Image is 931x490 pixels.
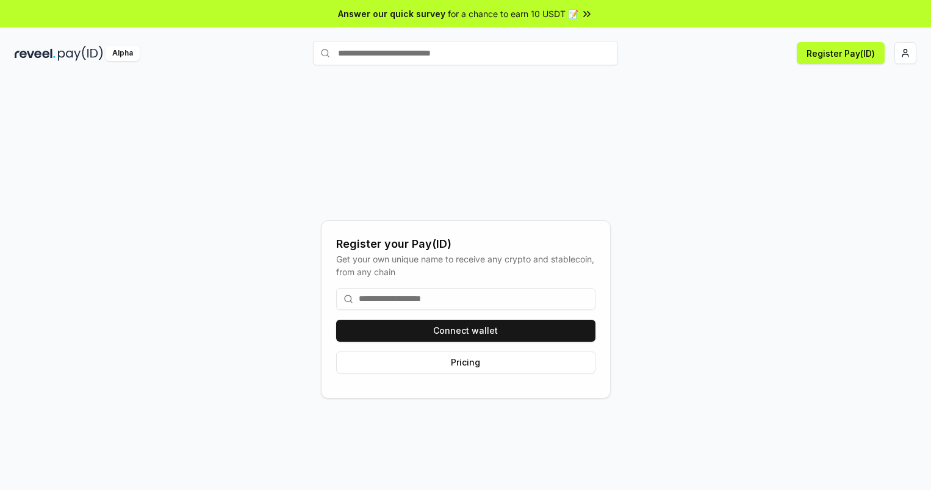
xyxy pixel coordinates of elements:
img: reveel_dark [15,46,56,61]
div: Get your own unique name to receive any crypto and stablecoin, from any chain [336,253,595,278]
button: Pricing [336,351,595,373]
div: Alpha [106,46,140,61]
div: Register your Pay(ID) [336,236,595,253]
img: pay_id [58,46,103,61]
span: Answer our quick survey [338,7,445,20]
span: for a chance to earn 10 USDT 📝 [448,7,578,20]
button: Register Pay(ID) [797,42,885,64]
button: Connect wallet [336,320,595,342]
